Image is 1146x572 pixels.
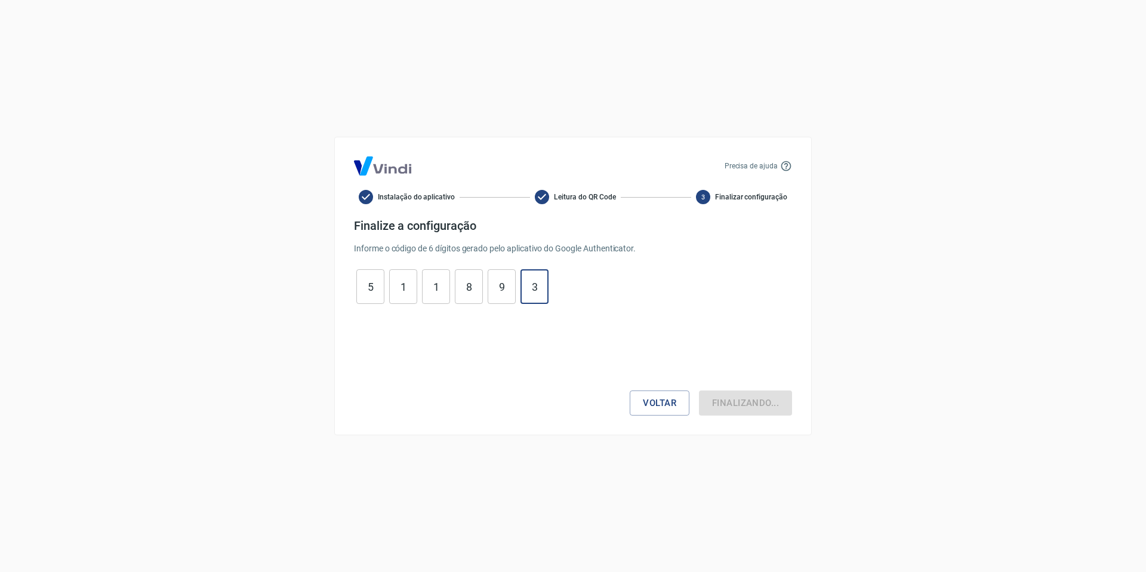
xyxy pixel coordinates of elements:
[725,161,778,171] p: Precisa de ajuda
[354,242,792,255] p: Informe o código de 6 dígitos gerado pelo aplicativo do Google Authenticator.
[630,390,689,416] button: Voltar
[701,193,705,201] text: 3
[354,219,792,233] h4: Finalize a configuração
[378,192,455,202] span: Instalação do aplicativo
[354,156,411,176] img: Logo Vind
[554,192,615,202] span: Leitura do QR Code
[715,192,787,202] span: Finalizar configuração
